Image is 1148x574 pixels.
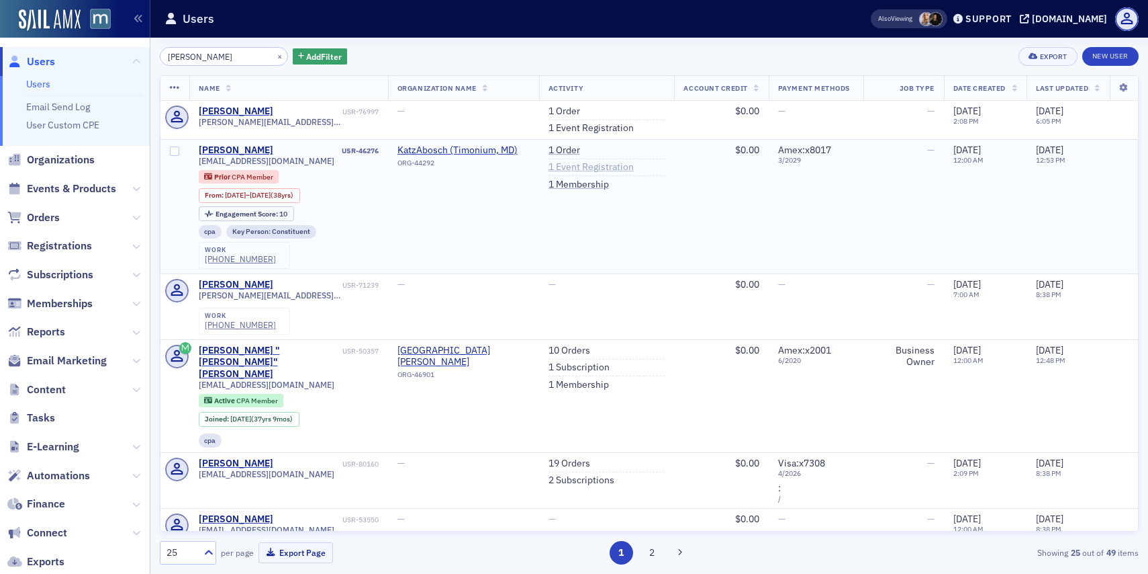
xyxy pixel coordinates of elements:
[7,555,64,569] a: Exports
[965,13,1012,25] div: Support
[275,460,379,468] div: USR-80160
[919,12,933,26] span: Emily Trott
[7,54,55,69] a: Users
[27,153,95,167] span: Organizations
[199,170,279,183] div: Prior: Prior: CPA Member
[1082,47,1139,66] a: New User
[900,83,935,93] span: Job Type
[214,172,232,181] span: Prior
[610,541,633,565] button: 1
[7,497,65,511] a: Finance
[216,209,279,218] span: Engagement Score :
[199,83,220,93] span: Name
[1036,83,1088,93] span: Last Updated
[230,415,293,423] div: (37yrs 9mos)
[1036,144,1063,156] span: [DATE]
[275,108,379,116] div: USR-76997
[1036,278,1063,290] span: [DATE]
[7,411,55,425] a: Tasks
[548,122,634,134] a: 1 Event Registration
[7,239,92,253] a: Registrations
[397,345,530,368] a: [GEOGRAPHIC_DATA][PERSON_NAME]
[928,12,943,26] span: Lauren McDonough
[27,54,55,69] span: Users
[7,468,90,483] a: Automations
[927,457,935,469] span: —
[225,191,293,200] div: – (38yrs)
[953,155,984,165] time: 12:00 AM
[683,83,747,93] span: Account Credit
[27,440,79,454] span: E-Learning
[199,345,340,380] div: [PERSON_NAME] "[PERSON_NAME]" [PERSON_NAME]
[1036,290,1061,299] time: 8:38 PM
[7,440,79,454] a: E-Learning
[199,290,379,300] span: [PERSON_NAME][EMAIL_ADDRESS][DOMAIN_NAME]
[1036,116,1061,126] time: 6:05 PM
[7,181,116,196] a: Events & Products
[27,411,55,425] span: Tasks
[953,116,979,126] time: 2:08 PM
[1115,7,1139,31] span: Profile
[275,281,379,290] div: USR-71239
[953,144,981,156] span: [DATE]
[199,434,222,447] div: cpa
[26,78,50,90] a: Users
[778,344,831,356] span: Amex : x2001
[199,145,273,157] a: [PERSON_NAME]
[274,50,286,62] button: ×
[548,345,590,357] a: 10 Orders
[397,105,405,117] span: —
[953,468,979,478] time: 2:09 PM
[7,153,95,167] a: Organizations
[199,225,222,239] div: cpa
[953,105,981,117] span: [DATE]
[27,210,60,225] span: Orders
[927,105,935,117] span: —
[778,482,781,494] span: :
[953,344,981,356] span: [DATE]
[397,457,405,469] span: —
[205,191,225,200] span: From :
[778,469,854,478] span: 4 / 2026
[26,119,99,131] a: User Custom CPE
[1036,356,1065,365] time: 12:48 PM
[199,206,294,221] div: Engagement Score: 10
[927,278,935,290] span: —
[230,414,251,423] span: [DATE]
[1036,468,1061,478] time: 8:38 PM
[160,47,288,66] input: Search…
[19,9,81,31] img: SailAMX
[778,457,825,469] span: Visa : x7308
[397,278,405,290] span: —
[735,457,759,469] span: $0.00
[27,382,66,397] span: Content
[1036,524,1061,534] time: 8:38 PM
[199,514,273,526] a: [PERSON_NAME]
[199,469,334,479] span: [EMAIL_ADDRESS][DOMAIN_NAME]
[183,11,214,27] h1: Users
[27,325,65,339] span: Reports
[205,254,276,264] div: [PHONE_NUMBER]
[258,542,333,563] button: Export Page
[548,379,609,391] a: 1 Membership
[735,278,759,290] span: $0.00
[205,312,276,320] div: work
[199,106,273,118] div: [PERSON_NAME]
[205,320,276,330] a: [PHONE_NUMBER]
[873,345,935,368] div: Business Owner
[878,14,912,24] span: Viewing
[342,347,379,356] div: USR-50357
[27,239,92,253] span: Registrations
[953,356,984,365] time: 12:00 AM
[548,145,580,157] a: 1 Order
[548,83,583,93] span: Activity
[225,190,246,200] span: [DATE]
[306,50,342,63] span: Add Filter
[27,181,116,196] span: Events & Products
[199,117,379,127] span: [PERSON_NAME][EMAIL_ADDRESS][PERSON_NAME][DOMAIN_NAME]
[548,513,556,525] span: —
[1020,14,1112,24] button: [DOMAIN_NAME]
[27,526,67,540] span: Connect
